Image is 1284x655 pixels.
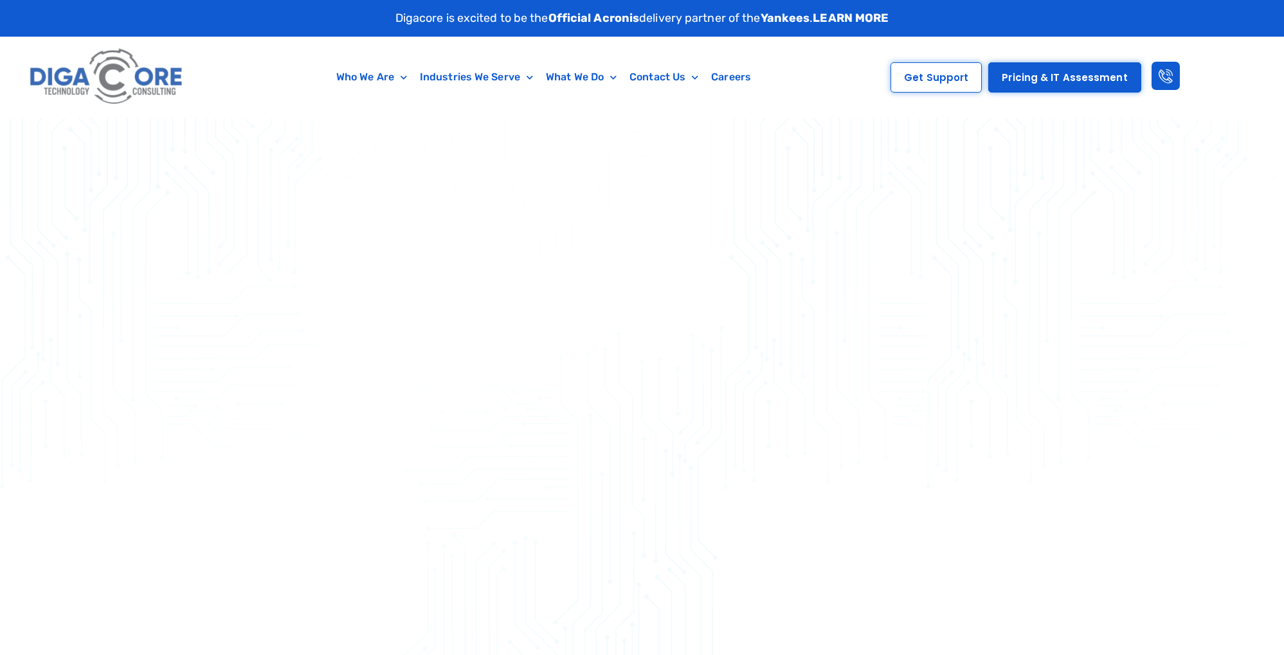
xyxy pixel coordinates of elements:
[539,62,623,92] a: What We Do
[26,43,188,111] img: Digacore logo 1
[548,11,640,25] strong: Official Acronis
[395,10,889,27] p: Digacore is excited to be the delivery partner of the .
[705,62,757,92] a: Careers
[904,73,968,82] span: Get Support
[1002,73,1127,82] span: Pricing & IT Assessment
[330,62,413,92] a: Who We Are
[891,62,982,93] a: Get Support
[413,62,539,92] a: Industries We Serve
[813,11,889,25] a: LEARN MORE
[761,11,810,25] strong: Yankees
[623,62,705,92] a: Contact Us
[251,62,835,92] nav: Menu
[988,62,1141,93] a: Pricing & IT Assessment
